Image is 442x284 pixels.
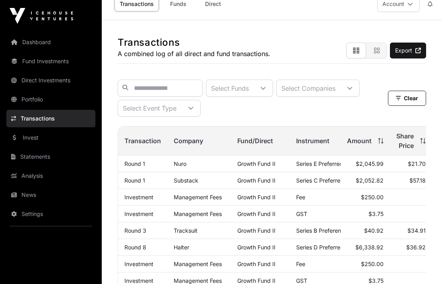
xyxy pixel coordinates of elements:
td: $250.00 [341,189,390,206]
a: Growth Fund II [237,177,275,184]
a: Analysis [6,167,95,185]
a: Investment [124,261,153,267]
a: Direct Investments [6,72,95,89]
td: $250.00 [341,256,390,272]
a: Growth Fund II [237,277,275,284]
a: Halter [174,244,189,251]
a: Statements [6,148,95,165]
p: Management Fees [174,194,225,200]
span: GST [296,277,307,284]
a: Growth Fund II [237,261,275,267]
span: $34.91 [407,227,426,234]
a: Investment [124,194,153,200]
a: Settings [6,205,95,223]
span: Fee [296,194,305,200]
a: News [6,186,95,204]
iframe: Chat Widget [402,246,442,284]
img: Icehouse Ventures Logo [10,8,73,24]
span: Transaction [124,136,161,146]
span: Fund/Direct [237,136,273,146]
a: Transactions [6,110,95,127]
span: Series C Preferred Stock [296,177,361,184]
span: Fee [296,261,305,267]
span: Series E Preferred Stock [296,160,360,167]
button: Clear [388,91,426,106]
p: Management Fees [174,277,225,284]
a: Round 1 [124,177,145,184]
td: $3.75 [341,206,390,222]
a: Dashboard [6,33,95,51]
a: Invest [6,129,95,146]
p: Management Fees [174,210,225,217]
span: Series B Preference Shares [296,227,367,234]
h1: Transactions [118,36,270,49]
a: Investment [124,210,153,217]
a: Fund Investments [6,53,95,70]
a: Growth Fund II [237,160,275,167]
span: Share Price [396,131,414,150]
td: $2,045.99 [341,156,390,172]
a: Substack [174,177,198,184]
span: Company [174,136,203,146]
a: Tracksuit [174,227,198,234]
a: Growth Fund II [237,210,275,217]
a: Growth Fund II [237,244,275,251]
a: Investment [124,277,153,284]
a: Growth Fund II [237,194,275,200]
p: A combined log of all direct and fund transactions. [118,49,270,58]
span: $36.92 [406,244,426,251]
td: $40.92 [341,222,390,239]
span: Series D Preferred Stock [296,244,361,251]
p: Management Fees [174,261,225,267]
a: Round 8 [124,244,146,251]
a: Round 3 [124,227,146,234]
span: $21.70 [408,160,426,167]
a: Export [390,43,426,58]
a: Nuro [174,160,186,167]
td: $6,338.92 [341,239,390,256]
div: Select Funds [206,80,254,96]
span: Amount [347,136,372,146]
a: Growth Fund II [237,227,275,234]
a: Round 1 [124,160,145,167]
div: Select Companies [277,80,340,96]
span: Instrument [296,136,330,146]
td: $2,052.82 [341,172,390,189]
a: Portfolio [6,91,95,108]
div: Select Event Type [118,100,181,116]
span: $57.18 [409,177,426,184]
span: GST [296,210,307,217]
